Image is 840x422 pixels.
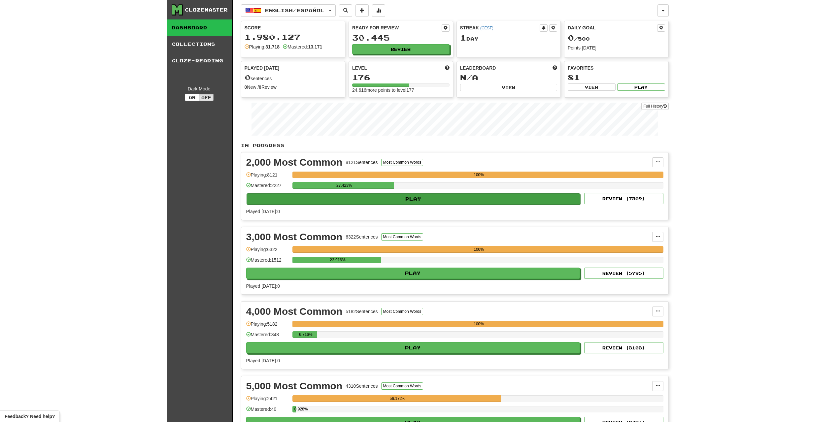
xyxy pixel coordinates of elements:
[641,103,668,110] a: Full History
[568,45,665,51] div: Points [DATE]
[568,73,665,81] div: 81
[381,308,423,315] button: Most Common Words
[584,268,663,279] button: Review (5795)
[246,246,289,257] div: Playing: 6322
[246,331,289,342] div: Mastered: 348
[246,342,580,353] button: Play
[294,172,663,178] div: 100%
[246,172,289,182] div: Playing: 8121
[245,44,280,50] div: Playing:
[460,65,496,71] span: Leaderboard
[339,4,352,17] button: Search sentences
[245,73,342,82] div: sentences
[568,36,590,42] span: / 500
[294,257,381,263] div: 23.916%
[352,44,450,54] button: Review
[246,358,280,363] span: Played [DATE]: 0
[185,7,228,13] div: Clozemaster
[245,84,247,90] strong: 0
[568,33,574,42] span: 0
[294,395,501,402] div: 56.172%
[246,307,343,316] div: 4,000 Most Common
[246,257,289,268] div: Mastered: 1512
[5,413,55,420] span: Open feedback widget
[584,342,663,353] button: Review (5105)
[553,65,557,71] span: This week in points, UTC
[245,33,342,41] div: 1.980.127
[568,65,665,71] div: Favorites
[241,4,336,17] button: English/Español
[167,19,232,36] a: Dashboard
[352,24,442,31] div: Ready for Review
[246,157,343,167] div: 2,000 Most Common
[265,44,280,49] strong: 31.718
[460,73,478,82] span: N/A
[246,283,280,289] span: Played [DATE]: 0
[246,268,580,279] button: Play
[352,65,367,71] span: Level
[294,321,663,327] div: 100%
[294,182,394,189] div: 27.423%
[381,382,423,390] button: Most Common Words
[246,232,343,242] div: 3,000 Most Common
[246,321,289,332] div: Playing: 5182
[381,233,423,241] button: Most Common Words
[245,24,342,31] div: Score
[294,406,296,412] div: 0.928%
[346,234,378,240] div: 6322 Sentences
[259,84,261,90] strong: 0
[185,94,199,101] button: On
[241,142,669,149] p: In Progress
[617,83,665,91] button: Play
[247,193,581,205] button: Play
[172,85,227,92] div: Dark Mode
[372,4,385,17] button: More stats
[352,87,450,93] div: 24.616 more points to level 177
[346,383,378,389] div: 4310 Sentences
[352,73,450,81] div: 176
[246,406,289,417] div: Mastered: 40
[355,4,369,17] button: Add sentence to collection
[283,44,322,50] div: Mastered:
[460,33,466,42] span: 1
[460,84,557,91] button: View
[199,94,214,101] button: Off
[245,73,251,82] span: 0
[445,65,450,71] span: Score more points to level up
[381,159,423,166] button: Most Common Words
[568,83,616,91] button: View
[246,209,280,214] span: Played [DATE]: 0
[584,193,663,204] button: Review (7509)
[294,246,663,253] div: 100%
[167,52,232,69] a: Cloze-Reading
[568,24,657,32] div: Daily Goal
[346,308,378,315] div: 5182 Sentences
[308,44,322,49] strong: 13.171
[294,331,317,338] div: 6.716%
[460,34,557,42] div: Day
[460,24,540,31] div: Streak
[352,34,450,42] div: 30.445
[265,8,324,13] span: English / Español
[245,65,280,71] span: Played [DATE]
[246,182,289,193] div: Mastered: 2227
[346,159,378,166] div: 8121 Sentences
[246,381,343,391] div: 5,000 Most Common
[167,36,232,52] a: Collections
[246,395,289,406] div: Playing: 2421
[480,26,493,30] a: (CEST)
[245,84,342,90] div: New / Review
